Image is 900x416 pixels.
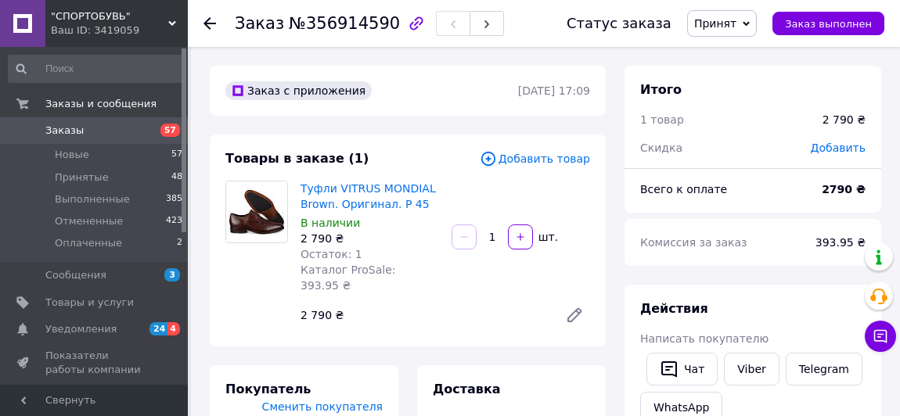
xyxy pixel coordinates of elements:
[262,400,383,413] span: Сменить покупателя
[301,248,362,260] span: Остаток: 1
[235,14,284,33] span: Заказ
[225,81,372,100] div: Заказ с приложения
[45,296,134,310] span: Товары и услуги
[640,142,682,154] span: Скидка
[822,183,866,195] b: 2790 ₴
[45,349,145,377] span: Показатели работы компании
[55,170,109,185] span: Принятые
[160,124,180,137] span: 57
[55,148,89,162] span: Новые
[149,322,167,335] span: 24
[640,301,708,316] span: Действия
[171,148,182,162] span: 57
[51,9,168,23] span: "СПОРТОБУВЬ"
[786,353,862,386] a: Telegram
[640,183,727,195] span: Всего к оплате
[823,112,866,127] div: 2 790 ₴
[51,23,188,38] div: Ваш ID: 3419059
[166,192,182,206] span: 385
[433,382,501,396] span: Доставка
[203,16,216,31] div: Вернуться назад
[166,214,182,228] span: 423
[640,332,769,345] span: Написать покупателю
[225,151,369,166] span: Товары в заказе (1)
[646,353,718,386] button: Чат
[55,192,130,206] span: Выполненные
[785,18,872,30] span: Заказ выполнен
[811,142,866,154] span: Добавить
[225,382,311,396] span: Покупатель
[55,236,122,250] span: Оплаченные
[772,12,884,35] button: Заказ выполнен
[518,84,590,97] time: [DATE] 17:09
[55,214,123,228] span: Отмененные
[45,268,106,282] span: Сообщения
[45,124,84,138] span: Заказы
[171,170,182,185] span: 48
[8,55,184,83] input: Поиск
[480,150,590,167] span: Добавить товар
[694,17,736,30] span: Принят
[535,229,560,245] div: шт.
[167,322,180,335] span: 4
[640,113,684,126] span: 1 товар
[177,236,182,250] span: 2
[865,321,896,352] button: Чат с покупателем
[164,268,180,282] span: 3
[301,231,439,246] div: 2 790 ₴
[45,97,157,111] span: Заказы и сообщения
[567,16,671,31] div: Статус заказа
[724,353,779,386] a: Viber
[559,299,590,331] a: Редактировать
[294,304,553,326] div: 2 790 ₴
[226,181,287,242] img: Туфли VITRUS MONDIAL Brown. Оригинал. Р 45
[301,264,395,292] span: Каталог ProSale: 393.95 ₴
[815,236,866,249] span: 393.95 ₴
[640,236,747,249] span: Комиссия за заказ
[301,182,436,210] a: Туфли VITRUS MONDIAL Brown. Оригинал. Р 45
[45,322,117,336] span: Уведомления
[301,217,360,229] span: В наличии
[289,14,400,33] span: №356914590
[640,82,682,97] span: Итого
